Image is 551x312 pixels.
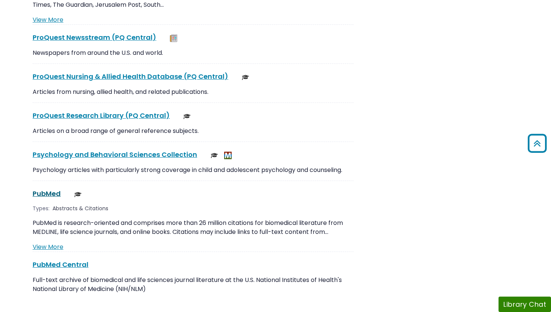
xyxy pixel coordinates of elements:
[33,33,156,42] a: ProQuest Newsstream (PQ Central)
[33,243,63,251] a: View More
[33,127,353,136] p: Articles on a broad range of general reference subjects.
[499,297,551,312] button: Library Chat
[33,48,353,57] p: Newspapers from around the U.S. and world.
[33,87,353,96] p: Articles from nursing, allied health, and related publications.
[33,72,228,81] a: ProQuest Nursing & Allied Health Database (PQ Central)
[33,15,63,24] a: View More
[33,260,88,269] a: PubMed Central
[183,113,191,120] img: Scholarly or Peer Reviewed
[33,189,61,198] a: PubMed
[74,191,82,198] img: Scholarly or Peer Reviewed
[224,152,232,159] img: MeL (Michigan electronic Library)
[52,205,110,213] div: Abstracts & Citations
[525,137,549,149] a: Back to Top
[33,205,49,213] span: Types:
[33,150,197,159] a: Psychology and Behavioral Sciences Collection
[33,219,353,237] p: PubMed is research-oriented and comprises more than 26 million citations for biomedical literatur...
[33,276,353,294] p: Full-text archive of biomedical and life sciences journal literature at the U.S. National Institu...
[33,111,170,120] a: ProQuest Research Library (PQ Central)
[170,35,177,42] img: Newspapers
[211,152,218,159] img: Scholarly or Peer Reviewed
[242,74,249,81] img: Scholarly or Peer Reviewed
[33,166,353,175] p: Psychology articles with particularly strong coverage in child and adolescent psychology and coun...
